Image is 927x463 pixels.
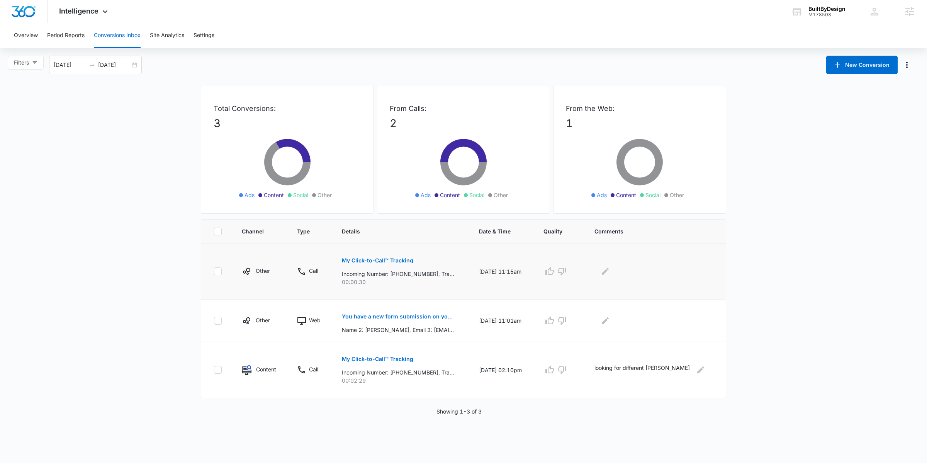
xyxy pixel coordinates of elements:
[390,103,537,114] p: From Calls:
[98,61,130,69] input: End date
[597,191,607,199] span: Ads
[470,243,534,300] td: [DATE] 11:15am
[543,227,565,235] span: Quality
[47,23,85,48] button: Period Reports
[94,23,141,48] button: Conversions Inbox
[214,115,361,131] p: 3
[297,227,312,235] span: Type
[599,315,611,327] button: Edit Comments
[342,258,413,263] p: My Click-to-Call™ Tracking
[89,62,95,68] span: swap-right
[14,23,38,48] button: Overview
[14,58,29,67] span: Filters
[317,191,332,199] span: Other
[89,62,95,68] span: to
[342,251,413,270] button: My Click-to-Call™ Tracking
[440,191,460,199] span: Content
[566,115,713,131] p: 1
[342,227,449,235] span: Details
[8,56,44,70] button: Filters
[342,368,454,376] p: Incoming Number: [PHONE_NUMBER], Tracking Number: [PHONE_NUMBER], Ring To: [PHONE_NUMBER], Caller...
[342,376,460,385] p: 00:02:29
[808,6,846,12] div: account name
[470,342,534,398] td: [DATE] 02:10pm
[309,316,321,324] p: Web
[421,191,431,199] span: Ads
[694,364,707,376] button: Edit Comments
[342,356,413,362] p: My Click-to-Call™ Tracking
[256,267,270,275] p: Other
[645,191,660,199] span: Social
[901,59,913,71] button: Manage Numbers
[436,407,482,415] p: Showing 1-3 of 3
[599,265,611,277] button: Edit Comments
[256,365,276,373] p: Content
[342,350,413,368] button: My Click-to-Call™ Tracking
[342,278,460,286] p: 00:00:30
[293,191,308,199] span: Social
[670,191,684,199] span: Other
[390,115,537,131] p: 2
[494,191,508,199] span: Other
[309,365,318,373] p: Call
[244,191,255,199] span: Ads
[566,103,713,114] p: From the Web:
[342,307,454,326] button: You have a new form submission on your Webflow site!
[469,191,484,199] span: Social
[616,191,636,199] span: Content
[594,364,690,376] p: looking for different [PERSON_NAME]
[194,23,214,48] button: Settings
[342,326,454,334] p: Name 2: [PERSON_NAME], Email 3: [EMAIL_ADDRESS][DOMAIN_NAME], Phone: [PHONE_NUMBER], Field 2: I h...
[342,270,454,278] p: Incoming Number: [PHONE_NUMBER], Tracking Number: [PHONE_NUMBER], Ring To: [PHONE_NUMBER], Caller...
[470,300,534,342] td: [DATE] 11:01am
[342,314,454,319] p: You have a new form submission on your Webflow site!
[214,103,361,114] p: Total Conversions:
[594,227,702,235] span: Comments
[309,267,318,275] p: Call
[264,191,284,199] span: Content
[808,12,846,17] div: account id
[150,23,184,48] button: Site Analytics
[242,227,268,235] span: Channel
[826,56,898,74] button: New Conversion
[479,227,514,235] span: Date & Time
[54,61,86,69] input: Start date
[59,7,98,15] span: Intelligence
[256,316,270,324] p: Other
